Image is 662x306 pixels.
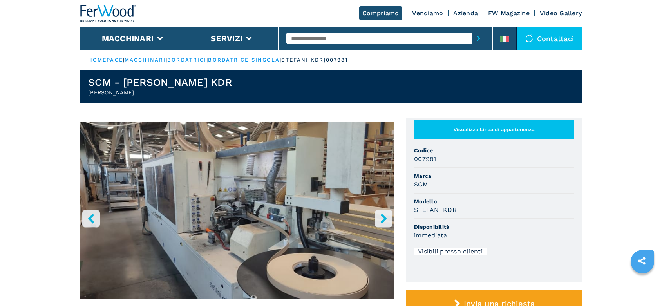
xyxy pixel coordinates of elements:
[517,27,582,50] div: Contattaci
[102,34,154,43] button: Macchinari
[414,205,457,214] h3: STEFANI KDR
[206,57,208,63] span: |
[82,210,100,227] button: left-button
[125,57,166,63] a: macchinari
[326,56,348,63] p: 007981
[414,223,574,231] span: Disponibilità
[211,34,242,43] button: Servizi
[208,57,280,63] a: bordatrice singola
[166,57,167,63] span: |
[488,9,530,17] a: FW Magazine
[88,76,232,89] h1: SCM - [PERSON_NAME] KDR
[632,251,651,271] a: sharethis
[88,57,123,63] a: HOMEPAGE
[414,154,436,163] h3: 007981
[88,89,232,96] h2: [PERSON_NAME]
[414,120,574,139] button: Visualizza Linea di appartenenza
[414,180,428,189] h3: SCM
[280,57,281,63] span: |
[453,9,478,17] a: Azienda
[414,248,487,255] div: Visibili presso clienti
[167,57,206,63] a: bordatrici
[80,122,394,299] img: Bordatrice Singola SCM STEFANI KDR
[281,56,326,63] p: stefani kdr |
[414,147,574,154] span: Codice
[414,197,574,205] span: Modello
[412,9,443,17] a: Vendiamo
[375,210,392,227] button: right-button
[414,172,574,180] span: Marca
[123,57,125,63] span: |
[540,9,582,17] a: Video Gallery
[80,5,137,22] img: Ferwood
[359,6,402,20] a: Compriamo
[472,29,485,47] button: submit-button
[414,231,447,240] h3: immediata
[525,34,533,42] img: Contattaci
